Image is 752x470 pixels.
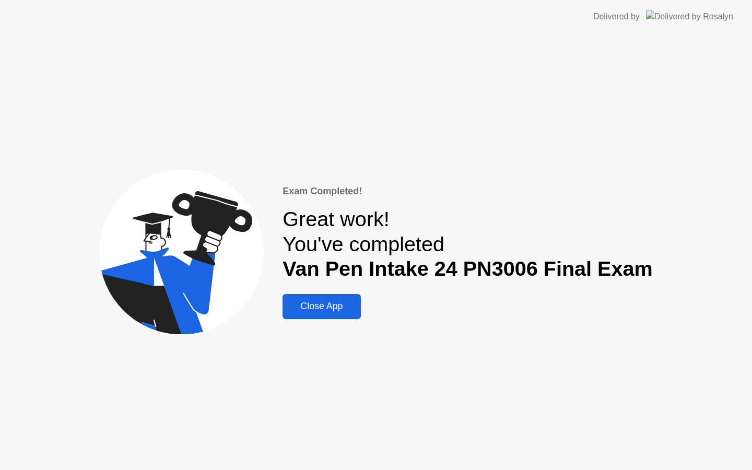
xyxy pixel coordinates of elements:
b: Van Pen Intake 24 PN3006 Final Exam [283,257,652,280]
button: Close App [283,294,360,319]
div: Great work! You've completed [283,207,652,281]
div: Exam Completed! [283,184,652,198]
div: Delivered by [593,10,640,23]
img: Delivered by Rosalyn [646,10,733,22]
div: Close App [286,301,357,312]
